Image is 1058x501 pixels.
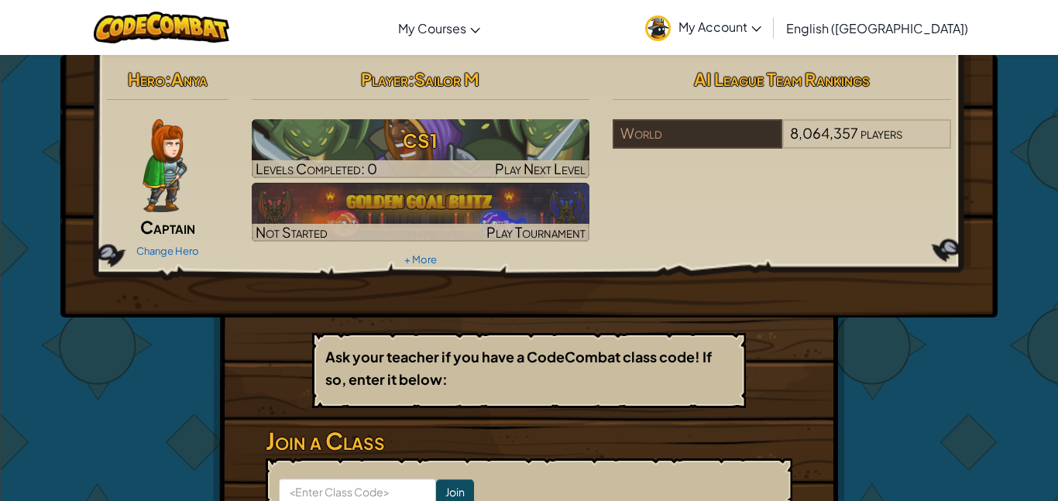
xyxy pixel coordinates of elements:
span: Play Next Level [495,160,586,177]
span: My Account [678,19,761,35]
span: Play Tournament [486,223,586,241]
a: Change Hero [136,245,199,257]
div: World [613,119,781,149]
span: Captain [140,216,195,238]
img: Golden Goal [252,183,590,242]
img: CS1 [252,119,590,178]
a: World8,064,357players [613,134,951,152]
span: : [408,68,414,90]
span: Anya [171,68,208,90]
a: My Account [637,3,769,52]
span: 8,064,357 [790,124,858,142]
a: Play Next Level [252,119,590,178]
span: AI League Team Rankings [694,68,870,90]
img: CodeCombat logo [94,12,229,43]
span: Sailor M [414,68,479,90]
a: + More [404,253,437,266]
span: players [860,124,902,142]
span: My Courses [398,20,466,36]
span: Player [361,68,408,90]
h3: CS1 [252,123,590,158]
h3: Join a Class [266,424,792,458]
b: Ask your teacher if you have a CodeCombat class code! If so, enter it below: [325,348,712,388]
img: avatar [645,15,671,41]
a: My Courses [390,7,488,49]
span: English ([GEOGRAPHIC_DATA]) [786,20,968,36]
a: English ([GEOGRAPHIC_DATA]) [778,7,976,49]
span: Levels Completed: 0 [256,160,377,177]
span: : [165,68,171,90]
span: Hero [128,68,165,90]
span: Not Started [256,223,328,241]
img: captain-pose.png [143,119,187,212]
a: Not StartedPlay Tournament [252,183,590,242]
